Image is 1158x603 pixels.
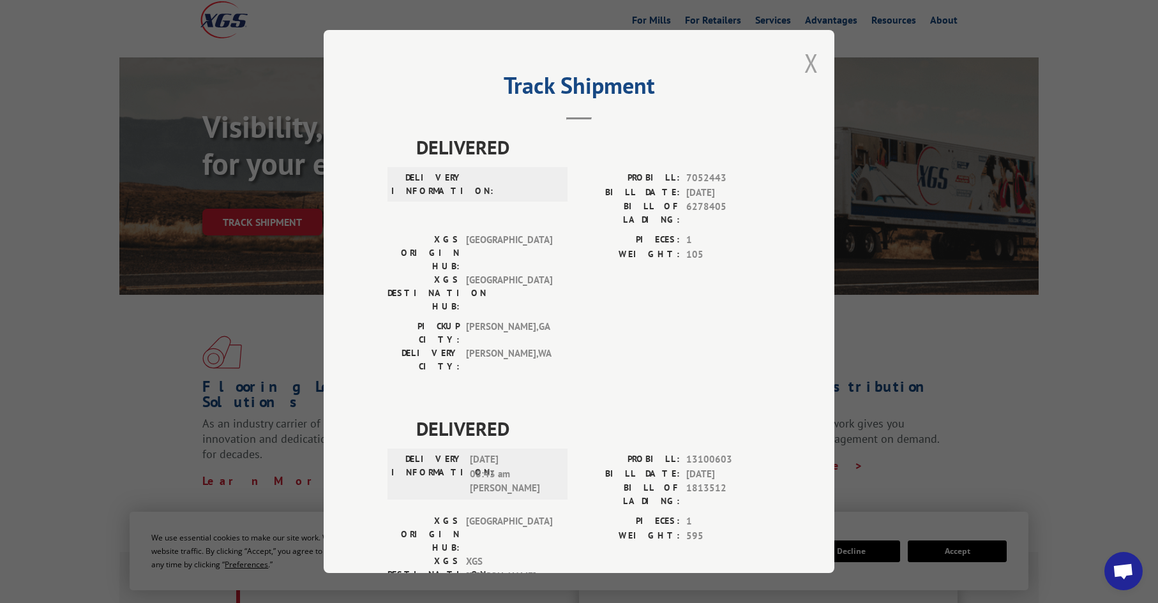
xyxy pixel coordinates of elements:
span: 6278405 [686,200,771,227]
label: XGS DESTINATION HUB: [387,555,460,598]
label: PIECES: [579,514,680,529]
span: 1 [686,233,771,248]
label: BILL DATE: [579,467,680,482]
div: Open chat [1104,552,1143,590]
label: PICKUP CITY: [387,320,460,346]
span: [GEOGRAPHIC_DATA] [466,233,552,273]
span: 13100603 [686,452,771,467]
span: [GEOGRAPHIC_DATA] [466,273,552,313]
label: DELIVERY INFORMATION: [391,452,463,496]
button: Close modal [804,46,818,80]
h2: Track Shipment [387,77,771,101]
label: WEIGHT: [579,248,680,262]
label: PROBILL: [579,171,680,186]
label: BILL OF LADING: [579,200,680,227]
span: [DATE] [686,186,771,200]
label: PROBILL: [579,452,680,467]
span: 1813512 [686,481,771,508]
label: BILL OF LADING: [579,481,680,508]
label: XGS ORIGIN HUB: [387,233,460,273]
span: 105 [686,248,771,262]
label: BILL DATE: [579,186,680,200]
span: [PERSON_NAME] , WA [466,346,552,373]
span: [GEOGRAPHIC_DATA] [466,514,552,555]
span: [PERSON_NAME] , GA [466,320,552,346]
label: WEIGHT: [579,529,680,544]
span: 7052443 [686,171,771,186]
span: [DATE] 08:43 am [PERSON_NAME] [470,452,556,496]
label: XGS DESTINATION HUB: [387,273,460,313]
label: DELIVERY CITY: [387,346,460,373]
span: DELIVERED [416,414,771,443]
span: [DATE] [686,467,771,482]
label: PIECES: [579,233,680,248]
label: XGS ORIGIN HUB: [387,514,460,555]
span: XGS [PERSON_NAME] MN [466,555,552,598]
span: 1 [686,514,771,529]
span: DELIVERED [416,133,771,161]
span: 595 [686,529,771,544]
label: DELIVERY INFORMATION: [391,171,463,198]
